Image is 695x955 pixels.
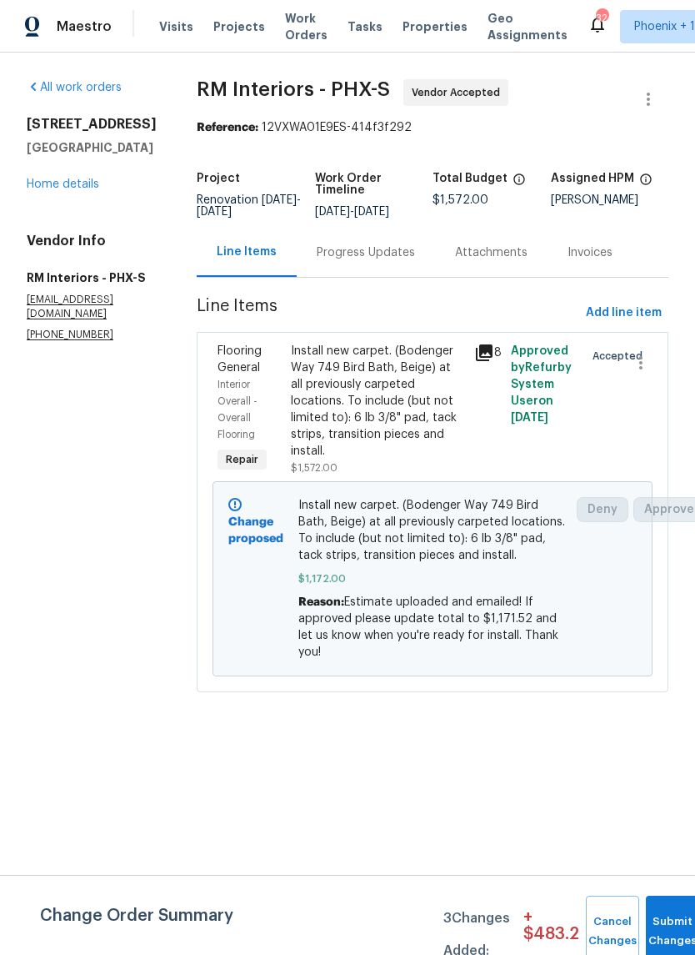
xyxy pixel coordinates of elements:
[27,294,113,319] chrome_annotation: [EMAIL_ADDRESS][DOMAIN_NAME]
[197,119,668,136] div: 12VXWA01E9ES-414f3f292
[219,451,265,468] span: Repair
[27,139,157,156] h5: [GEOGRAPHIC_DATA]
[285,10,327,43] span: Work Orders
[551,173,634,184] h5: Assigned HPM
[27,329,113,340] chrome_annotation: [PHONE_NUMBER]
[315,206,350,218] span: [DATE]
[197,122,258,133] b: Reference:
[217,244,277,260] div: Line Items
[474,343,501,363] div: 8
[217,345,262,374] span: Flooring General
[291,463,337,473] span: $1,572.00
[217,379,257,440] span: Interior Overall - Overall Flooring
[197,173,240,184] h5: Project
[228,516,283,545] b: Change proposed
[291,343,464,460] div: Install new carpet. (Bodenger Way 749 Bird Bath, Beige) at all previously carpeted locations. To ...
[213,18,265,35] span: Projects
[512,173,526,194] span: The total cost of line items that have been proposed by Opendoor. This sum includes line items th...
[315,173,433,196] h5: Work Order Timeline
[596,10,607,27] div: 32
[57,18,112,35] span: Maestro
[579,298,668,329] button: Add line item
[197,79,390,99] span: RM Interiors - PHX-S
[298,570,567,587] span: $1,172.00
[197,194,301,218] span: -
[511,345,572,424] span: Approved by Refurby System User on
[298,497,567,564] span: Install new carpet. (Bodenger Way 749 Bird Bath, Beige) at all previously carpeted locations. To ...
[159,18,193,35] span: Visits
[567,244,612,261] div: Invoices
[27,178,99,190] a: Home details
[511,412,548,424] span: [DATE]
[432,194,488,206] span: $1,572.00
[27,269,157,286] h5: RM Interiors - PHX-S
[298,596,344,608] span: Reason:
[197,298,579,329] span: Line Items
[586,303,662,324] span: Add line item
[639,173,652,194] span: The hpm assigned to this work order.
[592,348,649,364] span: Accepted
[455,244,527,261] div: Attachments
[27,116,157,133] h2: [STREET_ADDRESS]
[27,82,122,93] a: All work orders
[315,206,389,218] span: -
[197,194,301,218] span: Renovation
[27,233,157,249] h4: Vendor Info
[317,244,415,261] div: Progress Updates
[298,596,558,658] span: Estimate uploaded and emailed! If approved please update total to $1,171.52 and let us know when ...
[402,18,467,35] span: Properties
[262,194,297,206] span: [DATE]
[354,206,389,218] span: [DATE]
[412,84,507,101] span: Vendor Accepted
[487,10,567,43] span: Geo Assignments
[634,18,695,35] span: Phoenix + 1
[551,194,669,206] div: [PERSON_NAME]
[432,173,507,184] h5: Total Budget
[347,21,382,33] span: Tasks
[577,497,628,522] button: Deny
[197,206,232,218] span: [DATE]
